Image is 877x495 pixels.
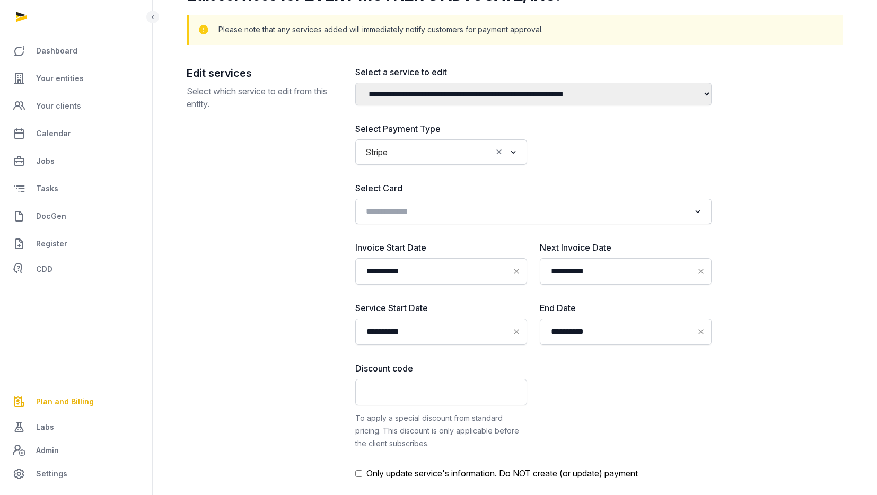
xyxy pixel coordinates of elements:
[36,467,67,480] span: Settings
[355,182,712,195] label: Select Card
[36,395,94,408] span: Plan and Billing
[8,440,144,461] a: Admin
[362,204,690,219] input: Search for option
[187,85,338,110] p: Select which service to edit from this entity.
[36,182,58,195] span: Tasks
[36,237,67,250] span: Register
[363,145,390,160] span: Stripe
[36,127,71,140] span: Calendar
[540,241,712,254] label: Next Invoice Date
[36,45,77,57] span: Dashboard
[36,263,52,276] span: CDD
[8,121,144,146] a: Calendar
[8,93,144,119] a: Your clients
[355,412,527,450] div: To apply a special discount from standard pricing. This discount is only applicable before the cl...
[361,143,522,162] div: Search for option
[36,210,66,223] span: DocGen
[355,241,527,254] label: Invoice Start Date
[366,467,638,480] span: Only update service's information. Do NOT create (or update) payment
[36,155,55,167] span: Jobs
[392,145,492,160] input: Search for option
[8,66,144,91] a: Your entities
[8,461,144,487] a: Settings
[540,258,712,285] input: Datepicker input
[540,302,712,314] label: End Date
[8,259,144,280] a: CDD
[355,66,712,78] label: Select a service to edit
[218,24,543,35] p: Please note that any services added will immediately notify customers for payment approval.
[8,38,144,64] a: Dashboard
[8,176,144,201] a: Tasks
[8,414,144,440] a: Labs
[355,319,527,345] input: Datepicker input
[8,389,144,414] a: Plan and Billing
[361,202,706,221] div: Search for option
[36,100,81,112] span: Your clients
[36,72,84,85] span: Your entities
[8,148,144,174] a: Jobs
[540,319,712,345] input: Datepicker input
[187,66,338,81] h2: Edit services
[8,204,144,229] a: DocGen
[355,302,527,314] label: Service Start Date
[355,258,527,285] input: Datepicker input
[36,444,59,457] span: Admin
[355,362,527,375] label: Discount code
[36,421,54,434] span: Labs
[8,231,144,257] a: Register
[355,122,527,135] label: Select Payment Type
[494,145,504,160] button: Clear Selected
